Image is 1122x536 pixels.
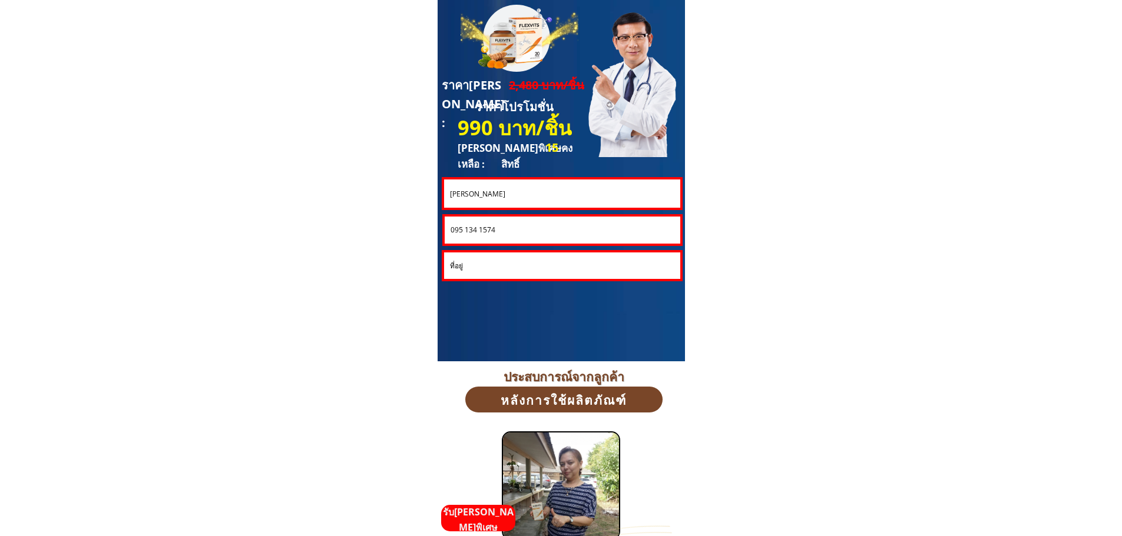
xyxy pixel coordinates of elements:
h3: หลังการใช้ผลิตภัณฑ์ [472,389,656,410]
h3: 15 [545,138,569,157]
h3: ประสบการณ์จากลูกค้า [444,367,684,384]
h3: ราคาโปรโมชั่น [475,98,564,116]
input: ชื่อ-นามสกุล [447,179,677,208]
h3: 990 บาท/ชิ้น [458,111,576,144]
p: รับ[PERSON_NAME]พิเศษ [441,505,515,535]
h3: [PERSON_NAME]พิเศษคงเหลือ : สิทธิ์ [458,140,588,172]
input: หมายเลขโทรศัพท์ [448,217,677,244]
h3: ราคา[PERSON_NAME] : [442,76,509,132]
input: ที่อยู่ [447,252,677,279]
